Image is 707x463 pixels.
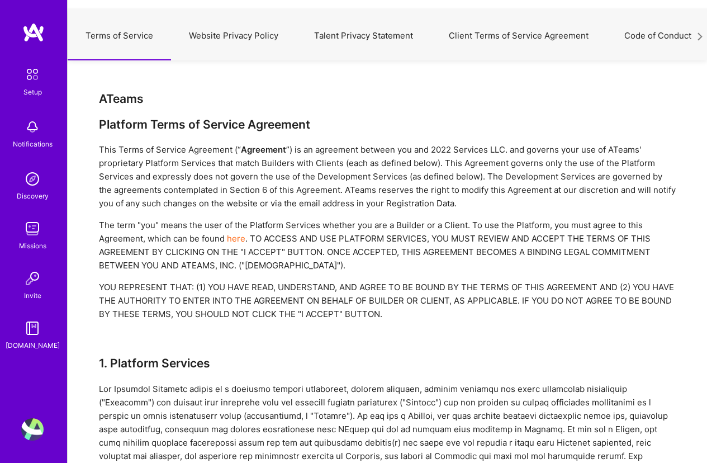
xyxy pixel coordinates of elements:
img: bell [21,116,44,138]
strong: Agreement [241,144,286,155]
div: [DOMAIN_NAME] [6,339,60,351]
a: here [227,233,245,244]
button: Talent Privacy Statement [296,11,431,60]
i: icon Next [696,32,704,41]
div: Discovery [17,190,49,202]
img: guide book [21,317,44,339]
div: ATeams [99,92,676,106]
div: Platform Terms of Service Agreement [99,117,676,131]
div: Missions [19,240,46,252]
img: User Avatar [21,418,44,441]
h3: 1. Platform Services [99,356,676,370]
img: logo [22,22,45,42]
div: The term "you" means the user of the Platform Services whether you are a Builder or a Client. To ... [99,219,676,272]
img: Invite [21,267,44,290]
button: Terms of Service [68,11,171,60]
img: discovery [21,168,44,190]
div: This Terms of Service Agreement (“ ”) is an agreement between you and 2022 Services LLC. and gove... [99,143,676,210]
div: Setup [23,86,42,98]
div: YOU REPRESENT THAT: (1) YOU HAVE READ, UNDERSTAND, AND AGREE TO BE BOUND BY THE TERMS OF THIS AGR... [99,281,676,321]
div: Notifications [13,138,53,150]
img: setup [21,63,44,86]
a: User Avatar [18,418,46,441]
button: Client Terms of Service Agreement [431,11,606,60]
img: teamwork [21,218,44,240]
div: Invite [24,290,41,301]
button: Website Privacy Policy [171,11,296,60]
